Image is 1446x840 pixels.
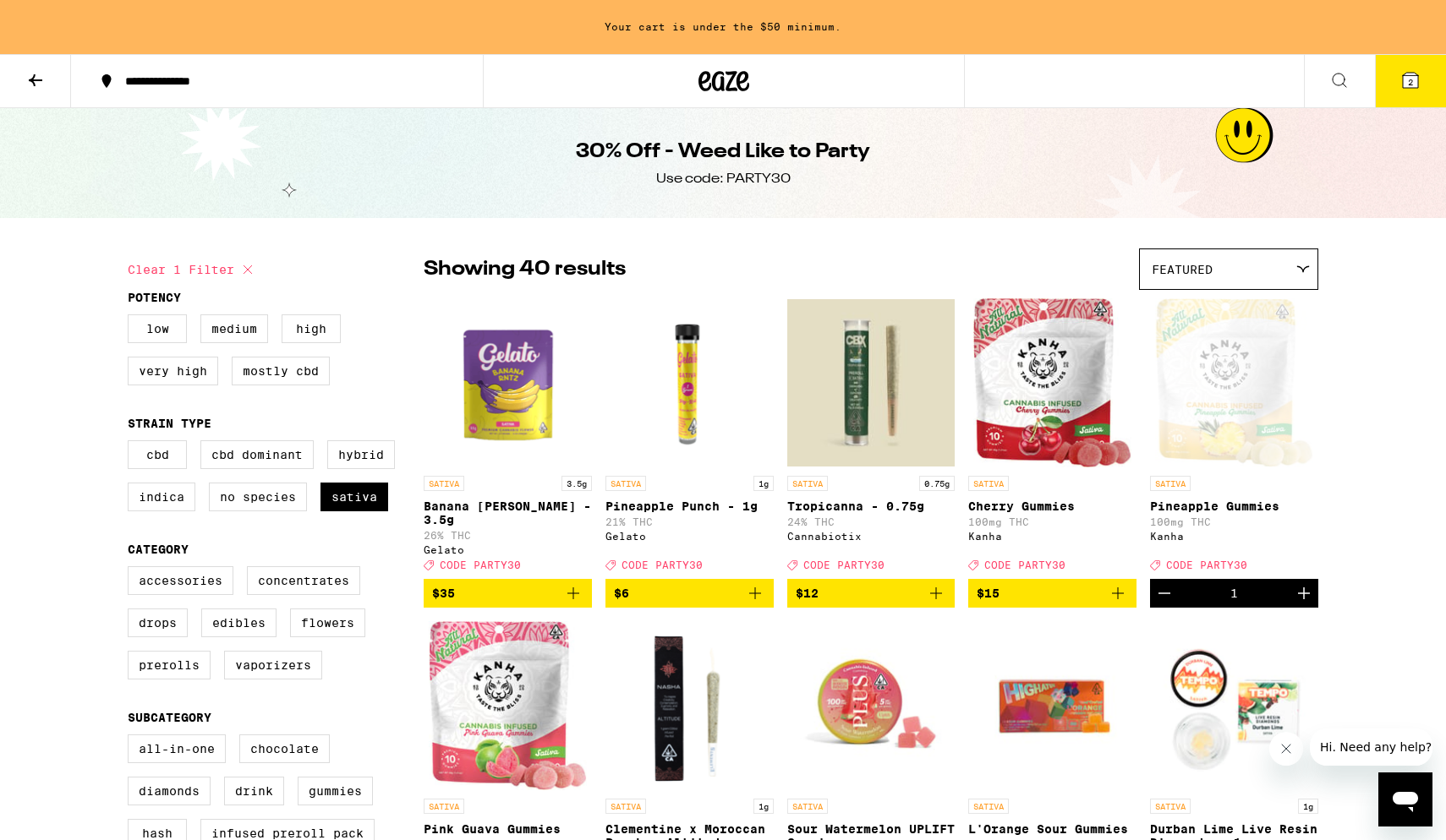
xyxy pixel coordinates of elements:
[327,440,395,469] label: Hybrid
[1230,586,1238,600] div: 1
[1408,77,1413,87] span: 2
[239,734,330,763] label: Chocolate
[968,476,1009,491] p: SATIVA
[1150,621,1318,790] img: Tempo - Durban Lime Live Resin Diamonds - 1g
[128,543,189,556] legend: Category
[128,608,188,637] label: Drops
[787,298,956,579] a: Open page for Tropicanna - 0.75g from Cannabiotix
[320,483,388,511] label: Sativa
[432,586,455,600] span: $35
[247,566,360,595] label: Concentrates
[787,621,956,790] img: PLUS - Sour Watermelon UPLIFT Gummies
[424,799,464,814] p: SATIVA
[1166,559,1247,570] span: CODE PARTY30
[605,799,646,814] p: SATIVA
[128,566,233,595] label: Accessories
[424,255,626,284] p: Showing 40 results
[424,530,592,541] p: 26% THC
[200,440,314,469] label: CBD Dominant
[1150,799,1191,814] p: SATIVA
[128,651,211,679] label: Prerolls
[424,476,464,491] p: SATIVA
[424,579,592,608] button: Add to bag
[298,777,373,805] label: Gummies
[787,516,956,527] p: 24% THC
[1290,579,1318,608] button: Increment
[614,586,629,600] span: $6
[1150,531,1318,542] div: Kanha
[128,314,187,343] label: Low
[787,499,956,513] p: Tropicanna - 0.75g
[576,138,870,166] h1: 30% Off - Weed Like to Party
[656,170,791,188] div: Use code: PARTY30
[209,483,307,511] label: No Species
[1150,476,1191,491] p: SATIVA
[224,651,322,679] label: Vaporizers
[128,357,218,385] label: Very High
[232,357,330,385] label: Mostly CBD
[128,711,211,724] legend: Subcategory
[1310,728,1432,766] iframe: Message from company
[1269,732,1303,766] iframe: Close message
[977,586,1000,600] span: $15
[424,298,592,467] img: Gelato - Banana Runtz - 3.5g
[919,476,955,491] p: 0.75g
[753,476,774,491] p: 1g
[622,559,703,570] span: CODE PARTY30
[787,531,956,542] div: Cannabiotix
[128,734,226,763] label: All-In-One
[561,476,592,491] p: 3.5g
[605,298,774,579] a: Open page for Pineapple Punch - 1g from Gelato
[968,499,1137,513] p: Cherry Gummies
[128,483,195,511] label: Indica
[1152,263,1213,276] span: Featured
[290,608,365,637] label: Flowers
[753,799,774,814] p: 1g
[424,822,592,836] p: Pink Guava Gummies
[1150,298,1318,579] a: Open page for Pineapple Gummies from Kanha
[968,579,1137,608] button: Add to bag
[1298,799,1318,814] p: 1g
[424,544,592,555] div: Gelato
[605,579,774,608] button: Add to bag
[605,476,646,491] p: SATIVA
[803,559,885,570] span: CODE PARTY30
[1375,55,1446,107] button: 2
[1378,772,1432,826] iframe: Button to launch messaging window
[968,799,1009,814] p: SATIVA
[128,440,187,469] label: CBD
[787,799,828,814] p: SATIVA
[424,298,592,579] a: Open page for Banana Runtz - 3.5g from Gelato
[968,822,1137,836] p: L'Orange Sour Gummies
[968,298,1137,579] a: Open page for Cherry Gummies from Kanha
[973,298,1131,467] img: Kanha - Cherry Gummies
[968,621,1137,790] img: Highatus Powered by Cannabiotix - L'Orange Sour Gummies
[787,476,828,491] p: SATIVA
[796,586,819,600] span: $12
[787,579,956,608] button: Add to bag
[968,516,1137,527] p: 100mg THC
[200,314,268,343] label: Medium
[201,608,277,637] label: Edibles
[429,621,587,790] img: Kanha - Pink Guava Gummies
[282,314,341,343] label: High
[605,298,774,467] img: Gelato - Pineapple Punch - 1g
[440,559,521,570] span: CODE PARTY30
[1150,579,1179,608] button: Decrement
[424,499,592,526] p: Banana [PERSON_NAME] - 3.5g
[605,499,774,513] p: Pineapple Punch - 1g
[1150,499,1318,513] p: Pineapple Gummies
[128,777,211,805] label: Diamonds
[605,516,774,527] p: 21% THC
[1150,516,1318,527] p: 100mg THC
[787,298,956,467] img: Cannabiotix - Tropicanna - 0.75g
[984,559,1065,570] span: CODE PARTY30
[605,621,774,790] img: NASHA - Clementine x Moroccan Peaches Altitude Infused - 1g
[605,531,774,542] div: Gelato
[128,291,181,304] legend: Potency
[968,531,1137,542] div: Kanha
[224,777,284,805] label: Drink
[128,248,258,291] button: Clear 1 filter
[128,417,211,430] legend: Strain Type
